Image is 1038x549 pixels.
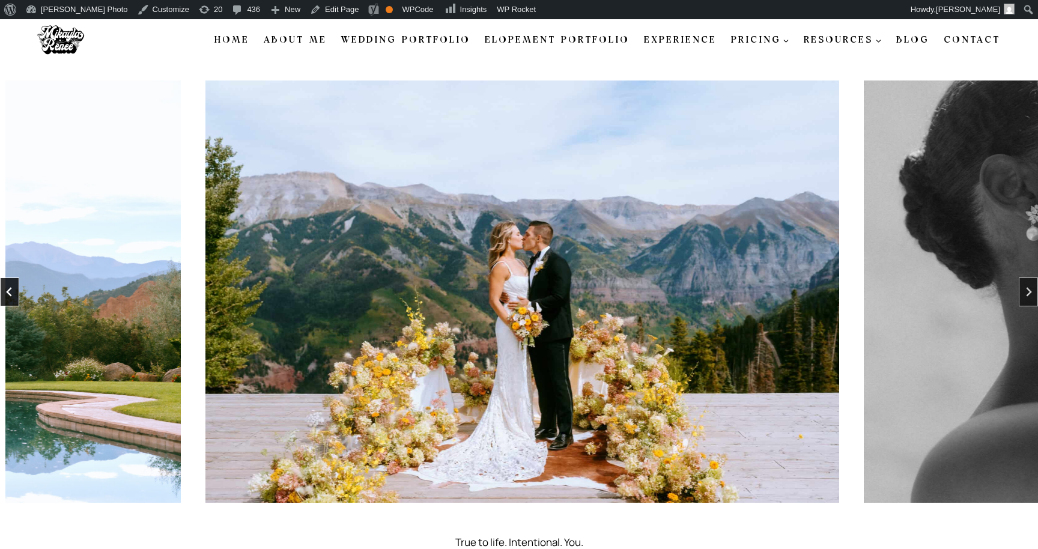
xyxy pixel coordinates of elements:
[540,510,546,516] button: Go to slide 7
[936,5,1000,14] span: [PERSON_NAME]
[1019,278,1038,306] button: Next slide
[637,28,724,53] a: Experience
[511,510,517,516] button: Go to slide 4
[530,510,536,516] button: Go to slide 6
[550,510,556,516] button: Go to slide 8
[31,19,91,61] img: Mikayla Renee Photo
[207,28,256,53] a: Home
[460,5,487,14] span: Insights
[797,28,889,53] button: Child menu of RESOURCES
[205,80,839,503] li: 4 of 8
[482,510,488,516] button: Go to slide 1
[521,510,527,516] button: Go to slide 5
[492,510,498,516] button: Go to slide 2
[256,28,334,53] a: About Me
[936,28,1007,53] a: Contact
[386,6,393,13] div: OK
[478,28,637,53] a: Elopement Portfolio
[502,510,508,516] button: Go to slide 3
[334,28,478,53] a: Wedding Portfolio
[724,28,797,53] button: Child menu of PRICING
[889,28,936,53] a: Blog
[207,28,1007,53] nav: Primary Navigation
